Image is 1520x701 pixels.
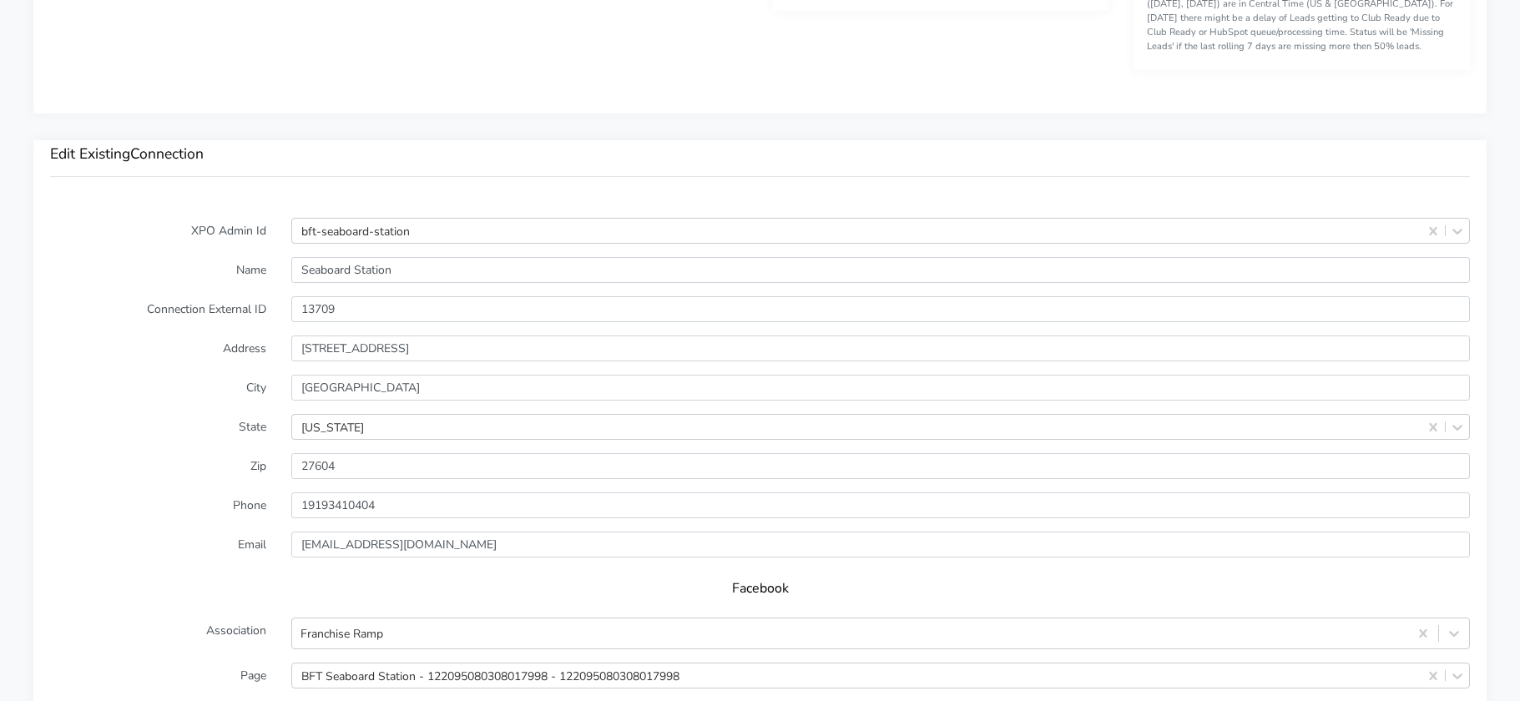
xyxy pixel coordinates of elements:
input: Enter the City .. [291,375,1470,401]
label: Phone [38,492,279,518]
input: Enter phone ... [291,492,1470,518]
h5: Facebook [67,581,1453,597]
label: Email [38,532,279,557]
div: Franchise Ramp [300,625,383,643]
label: Association [38,618,279,649]
label: XPO Admin Id [38,218,279,244]
h3: Edit Existing Connection [50,145,1470,163]
input: Enter Name ... [291,257,1470,283]
input: Enter Address .. [291,335,1470,361]
label: Address [38,335,279,361]
input: Enter Email ... [291,532,1470,557]
input: Enter Zip .. [291,453,1470,479]
input: Enter the external ID .. [291,296,1470,322]
label: Name [38,257,279,283]
label: City [38,375,279,401]
label: State [38,414,279,440]
div: bft-seaboard-station [301,222,410,240]
div: [US_STATE] [301,418,364,436]
label: Page [38,663,279,688]
label: Connection External ID [38,296,279,322]
label: Zip [38,453,279,479]
div: BFT Seaboard Station - 122095080308017998 - 122095080308017998 [301,667,679,684]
